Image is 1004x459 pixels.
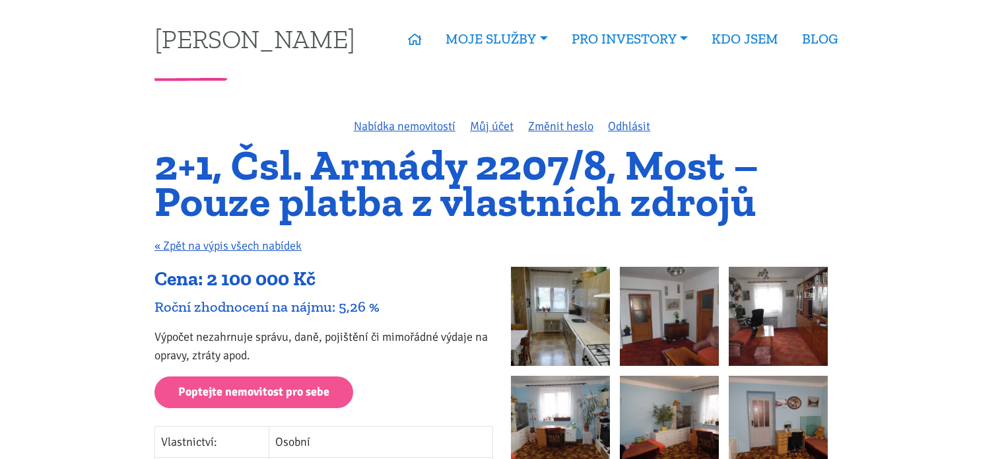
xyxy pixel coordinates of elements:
div: Cena: 2 100 000 Kč [154,267,493,292]
a: PRO INVESTORY [560,24,700,54]
a: Můj účet [470,119,514,133]
a: Odhlásit [608,119,650,133]
a: [PERSON_NAME] [154,26,355,52]
a: BLOG [790,24,850,54]
div: Roční zhodnocení na nájmu: 5,26 % [154,298,493,316]
p: Výpočet nezahrnuje správu, daně, pojištění či mimořádné výdaje na opravy, ztráty apod. [154,328,493,365]
a: Změnit heslo [528,119,593,133]
a: Poptejte nemovitost pro sebe [154,376,353,409]
td: Osobní [269,427,493,458]
a: MOJE SLUŽBY [434,24,559,54]
h1: 2+1, Čsl. Armády 2207/8, Most – Pouze platba z vlastních zdrojů [154,147,850,219]
a: KDO JSEM [700,24,790,54]
td: Vlastnictví: [155,427,269,458]
a: « Zpět na výpis všech nabídek [154,238,302,253]
a: Nabídka nemovitostí [354,119,455,133]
